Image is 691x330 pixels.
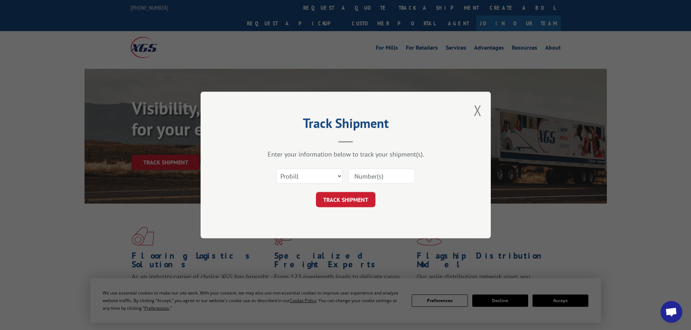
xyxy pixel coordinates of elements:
button: Close modal [474,101,482,120]
a: Open chat [661,301,682,323]
h2: Track Shipment [237,118,455,132]
input: Number(s) [348,168,415,184]
button: TRACK SHIPMENT [316,192,375,207]
div: Enter your information below to track your shipment(s). [237,150,455,158]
